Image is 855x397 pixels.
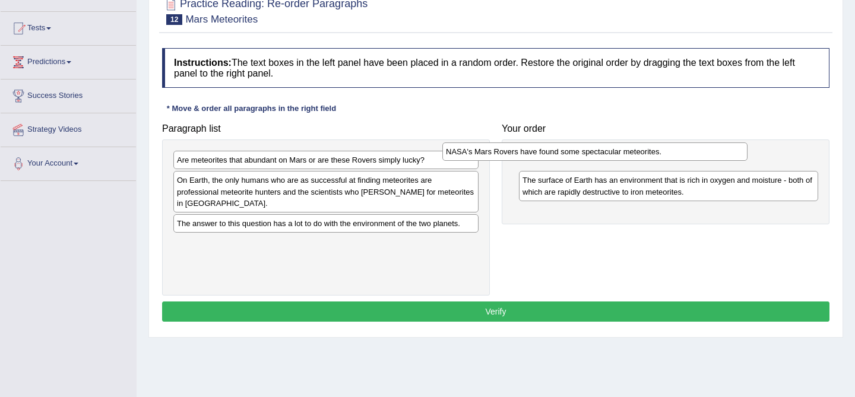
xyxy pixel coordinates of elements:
div: NASA's Mars Rovers have found some spectacular meteorites. [442,142,748,161]
div: * Move & order all paragraphs in the right field [162,103,341,114]
span: 12 [166,14,182,25]
div: Are meteorites that abundant on Mars or are these Rovers simply lucky? [173,151,479,169]
a: Your Account [1,147,136,177]
a: Strategy Videos [1,113,136,143]
b: Instructions: [174,58,232,68]
a: Success Stories [1,80,136,109]
h4: Paragraph list [162,123,490,134]
a: Predictions [1,46,136,75]
h4: The text boxes in the left panel have been placed in a random order. Restore the original order b... [162,48,829,88]
small: Mars Meteorites [185,14,258,25]
a: Tests [1,12,136,42]
div: The surface of Earth has an environment that is rich in oxygen and moisture - both of which are r... [519,171,818,201]
div: On Earth, the only humans who are as successful at finding meteorites are professional meteorite ... [173,171,479,212]
h4: Your order [502,123,829,134]
div: The answer to this question has a lot to do with the environment of the two planets. [173,214,479,233]
button: Verify [162,301,829,322]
